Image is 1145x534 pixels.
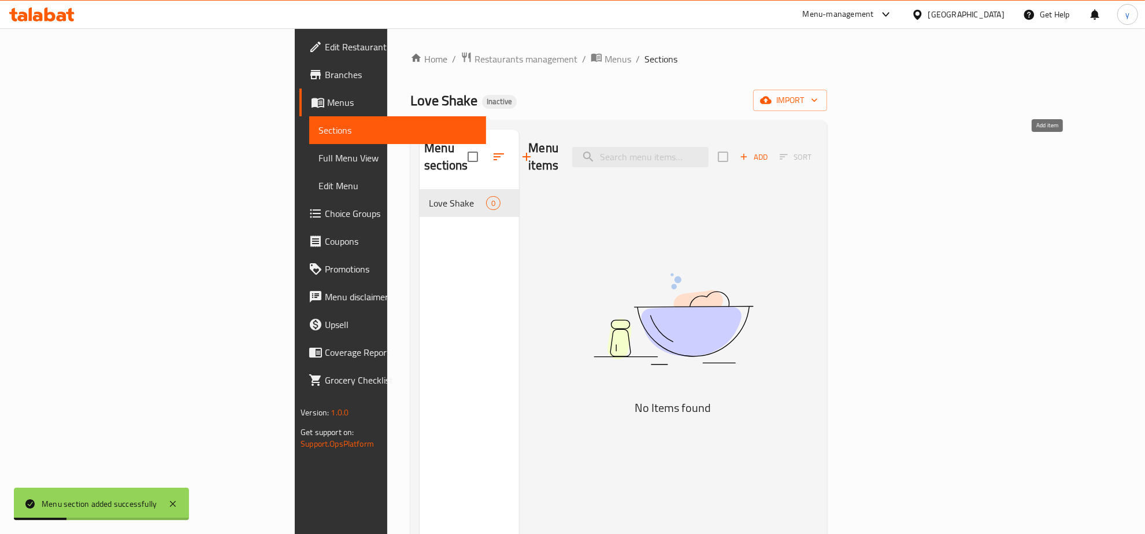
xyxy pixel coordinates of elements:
[42,498,157,510] div: Menu section added successfully
[487,198,500,209] span: 0
[636,52,640,66] li: /
[299,311,486,338] a: Upsell
[605,52,631,66] span: Menus
[301,405,329,420] span: Version:
[475,52,577,66] span: Restaurants management
[299,283,486,311] a: Menu disclaimer
[762,93,818,108] span: import
[1125,8,1129,21] span: y
[461,51,577,67] a: Restaurants management
[325,290,477,304] span: Menu disclaimer
[299,255,486,283] a: Promotions
[299,338,486,366] a: Coverage Report
[772,148,819,166] span: Select section first
[928,8,1005,21] div: [GEOGRAPHIC_DATA]
[331,405,349,420] span: 1.0.0
[429,196,486,210] span: Love Shake
[410,51,827,67] nav: breadcrumb
[325,373,477,387] span: Grocery Checklist
[301,436,374,451] a: Support.OpsPlatform
[309,172,486,200] a: Edit Menu
[327,95,477,109] span: Menus
[299,366,486,394] a: Grocery Checklist
[318,151,477,165] span: Full Menu View
[482,95,517,109] div: Inactive
[325,234,477,248] span: Coupons
[644,52,677,66] span: Sections
[486,196,501,210] div: items
[299,89,486,116] a: Menus
[325,318,477,332] span: Upsell
[753,90,827,111] button: import
[318,179,477,193] span: Edit Menu
[325,68,477,82] span: Branches
[582,52,586,66] li: /
[309,116,486,144] a: Sections
[325,207,477,220] span: Choice Groups
[325,40,477,54] span: Edit Restaurant
[461,145,485,169] span: Select all sections
[325,345,477,359] span: Coverage Report
[513,143,540,171] button: Add section
[735,148,772,166] button: Add
[803,8,874,21] div: Menu-management
[299,61,486,89] a: Branches
[572,147,709,167] input: search
[301,425,354,440] span: Get support on:
[482,97,517,106] span: Inactive
[420,189,519,217] div: Love Shake0
[299,33,486,61] a: Edit Restaurant
[325,262,477,276] span: Promotions
[299,200,486,227] a: Choice Groups
[528,139,558,174] h2: Menu items
[738,150,769,164] span: Add
[309,144,486,172] a: Full Menu View
[529,399,818,417] h5: No Items found
[485,143,513,171] span: Sort sections
[299,227,486,255] a: Coupons
[420,185,519,222] nav: Menu sections
[591,51,631,67] a: Menus
[529,242,818,396] img: dish.svg
[318,123,477,137] span: Sections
